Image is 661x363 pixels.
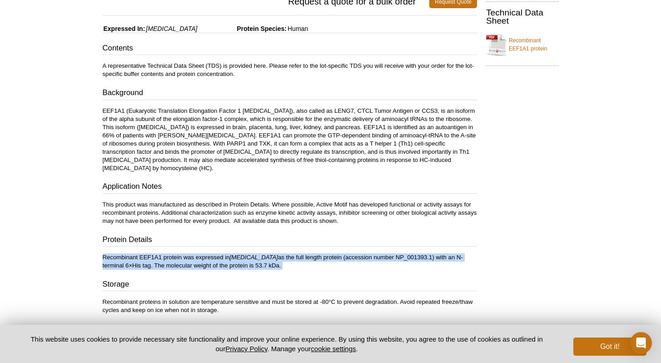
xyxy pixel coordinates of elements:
i: [MEDICAL_DATA] [230,254,278,261]
span: Expressed In: [103,25,145,32]
h3: Background [103,87,477,100]
button: Got it! [573,338,646,356]
p: EEF1A1 (Eukaryotic Translation Elongation Factor 1 [MEDICAL_DATA]), also called as LENG7, CTCL Tu... [103,107,477,172]
p: Recombinant EEF1A1 protein was expressed in as the full length protein (accession number NP_00139... [103,253,477,270]
p: This product was manufactured as described in Protein Details. Where possible, Active Motif has d... [103,201,477,225]
h3: Protein Details [103,234,477,247]
h3: Storage [103,279,477,292]
p: This website uses cookies to provide necessary site functionality and improve your online experie... [15,334,559,353]
span: Human [287,25,308,32]
div: Open Intercom Messenger [630,332,652,354]
span: Protein Species: [199,25,287,32]
h3: Contents [103,43,477,55]
h3: Guarantee [103,323,477,336]
p: A representative Technical Data Sheet (TDS) is provided here. Please refer to the lot-specific TD... [103,62,477,78]
i: [MEDICAL_DATA] [146,25,197,32]
p: Recombinant proteins in solution are temperature sensitive and must be stored at -80°C to prevent... [103,298,477,314]
a: Privacy Policy [225,345,267,353]
a: Recombinant EEF1A1 protein [486,31,559,58]
h2: Technical Data Sheet [486,9,559,25]
h3: Application Notes [103,181,477,194]
button: cookie settings [311,345,356,353]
